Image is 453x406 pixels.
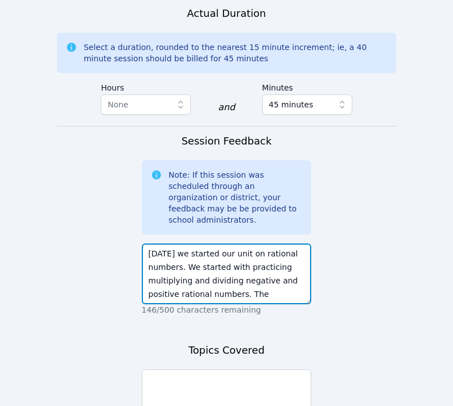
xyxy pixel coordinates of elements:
p: 146/500 characters remaining [142,304,312,315]
div: Select a duration, rounded to the nearest 15 minute increment; ie, a 40 minute session should be ... [84,42,388,64]
button: 45 minutes [262,94,352,115]
span: 45 minutes [269,98,313,111]
button: None [101,94,191,115]
div: and [218,101,235,114]
h3: Actual Duration [187,6,266,21]
textarea: [DATE] we started our unit on rational numbers. We started with practicing multiplying and dividi... [142,243,312,304]
div: Note: If this session was scheduled through an organization or district, your feedback may be be ... [169,169,303,225]
h3: Topics Covered [189,342,264,358]
span: None [107,100,128,109]
h3: Session Feedback [181,133,271,149]
label: Hours [101,78,191,94]
label: Minutes [262,78,352,94]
